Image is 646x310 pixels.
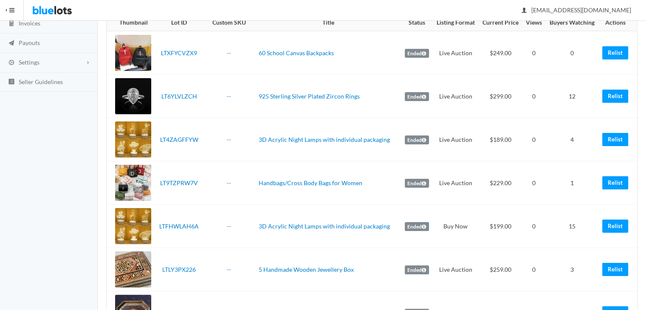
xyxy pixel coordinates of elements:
[227,223,231,230] a: --
[227,93,231,100] a: --
[259,179,362,186] a: Handbags/Cross Body Bags for Women
[602,133,628,146] a: Relist
[522,6,631,14] span: [EMAIL_ADDRESS][DOMAIN_NAME]
[7,39,16,48] ion-icon: paper plane
[478,248,522,291] td: $259.00
[259,136,390,143] a: 3D Acrylic Night Lamps with individual packaging
[161,93,197,100] a: LT6YLVLZCH
[546,161,598,205] td: 1
[522,161,546,205] td: 0
[522,31,546,75] td: 0
[520,7,528,15] ion-icon: person
[546,31,598,75] td: 0
[432,205,478,248] td: Buy Now
[602,220,628,233] a: Relist
[405,92,429,101] label: Ended
[522,205,546,248] td: 0
[522,14,546,31] th: Views
[159,223,199,230] a: LTFHWLAH6A
[405,135,429,145] label: Ended
[160,179,198,186] a: LT9TZPRW7V
[478,118,522,161] td: $189.00
[522,75,546,118] td: 0
[401,14,432,31] th: Status
[19,59,39,66] span: Settings
[405,49,429,58] label: Ended
[546,205,598,248] td: 15
[478,31,522,75] td: $249.00
[19,20,40,27] span: Invoices
[227,179,231,186] a: --
[602,46,628,59] a: Relist
[19,39,40,46] span: Payouts
[259,266,354,273] a: 5 Handmade Wooden Jewellery Box
[598,14,637,31] th: Actions
[432,118,478,161] td: Live Auction
[478,14,522,31] th: Current Price
[227,49,231,56] a: --
[602,90,628,103] a: Relist
[432,75,478,118] td: Live Auction
[546,118,598,161] td: 4
[255,14,401,31] th: Title
[602,176,628,189] a: Relist
[160,136,198,143] a: LT4ZAGFFYW
[227,266,231,273] a: --
[259,49,334,56] a: 60 School Canvas Backpacks
[203,14,255,31] th: Custom SKU
[546,75,598,118] td: 12
[432,248,478,291] td: Live Auction
[478,205,522,248] td: $199.00
[522,248,546,291] td: 0
[227,136,231,143] a: --
[405,265,429,275] label: Ended
[478,75,522,118] td: $299.00
[155,14,203,31] th: Lot ID
[7,59,16,67] ion-icon: cog
[7,78,16,86] ion-icon: list box
[259,93,360,100] a: 925 Sterling Silver Plated Zircon Rings
[7,20,16,28] ion-icon: calculator
[432,161,478,205] td: Live Auction
[602,263,628,276] a: Relist
[259,223,390,230] a: 3D Acrylic Night Lamps with individual packaging
[546,248,598,291] td: 3
[478,161,522,205] td: $229.00
[405,222,429,231] label: Ended
[161,49,197,56] a: LTXFYCVZX9
[107,14,155,31] th: Thumbnail
[432,14,478,31] th: Listing Format
[405,179,429,188] label: Ended
[432,31,478,75] td: Live Auction
[19,78,63,85] span: Seller Guidelines
[162,266,196,273] a: LTLY3PX226
[522,118,546,161] td: 0
[546,14,598,31] th: Buyers Watching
